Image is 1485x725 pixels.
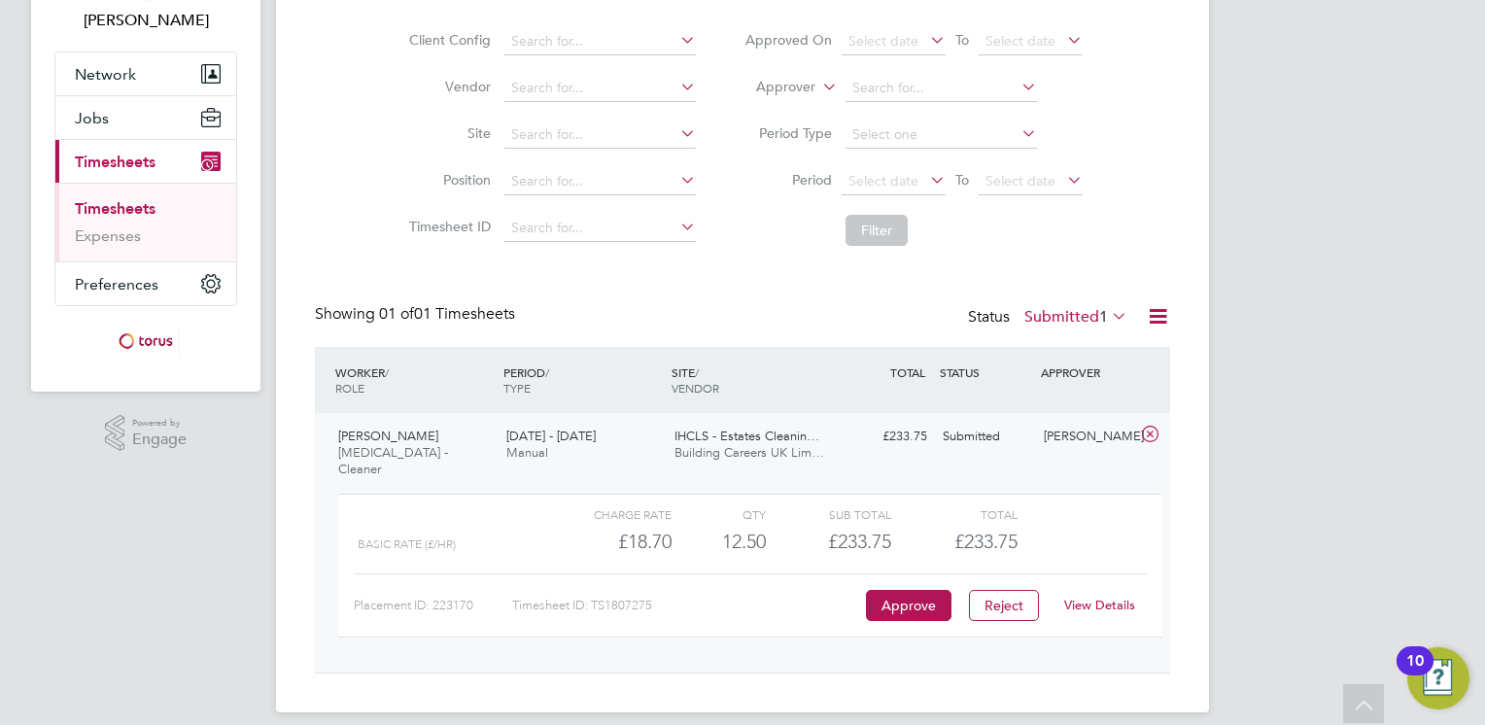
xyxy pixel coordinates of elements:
[848,32,918,50] span: Select date
[935,355,1036,390] div: STATUS
[846,121,1037,149] input: Select one
[969,590,1039,621] button: Reject
[672,502,766,526] div: QTY
[379,304,414,324] span: 01 of
[503,380,531,396] span: TYPE
[55,52,236,95] button: Network
[744,171,832,189] label: Period
[504,28,696,55] input: Search for...
[985,32,1055,50] span: Select date
[504,168,696,195] input: Search for...
[504,215,696,242] input: Search for...
[1036,421,1137,453] div: [PERSON_NAME]
[358,537,456,551] span: Basic Rate (£/HR)
[75,199,155,218] a: Timesheets
[846,215,908,246] button: Filter
[75,153,155,171] span: Timesheets
[403,218,491,235] label: Timesheet ID
[1064,597,1135,613] a: View Details
[1406,661,1424,686] div: 10
[848,172,918,190] span: Select date
[935,421,1036,453] div: Submitted
[403,171,491,189] label: Position
[891,502,1017,526] div: Total
[55,183,236,261] div: Timesheets
[354,590,512,621] div: Placement ID: 223170
[672,526,766,558] div: 12.50
[950,167,975,192] span: To
[546,526,672,558] div: £18.70
[744,124,832,142] label: Period Type
[379,304,515,324] span: 01 Timesheets
[75,275,158,293] span: Preferences
[834,421,935,453] div: £233.75
[695,364,699,380] span: /
[950,27,975,52] span: To
[54,326,237,357] a: Go to home page
[866,590,951,621] button: Approve
[890,364,925,380] span: TOTAL
[499,355,667,405] div: PERIOD
[1036,355,1137,390] div: APPROVER
[338,428,438,444] span: [PERSON_NAME]
[968,304,1131,331] div: Status
[766,526,891,558] div: £233.75
[132,415,187,432] span: Powered by
[403,31,491,49] label: Client Config
[315,304,519,325] div: Showing
[112,326,180,357] img: torus-logo-retina.png
[545,364,549,380] span: /
[504,75,696,102] input: Search for...
[744,31,832,49] label: Approved On
[385,364,389,380] span: /
[1099,307,1108,327] span: 1
[132,432,187,448] span: Engage
[75,65,136,84] span: Network
[667,355,835,405] div: SITE
[766,502,891,526] div: Sub Total
[504,121,696,149] input: Search for...
[1407,647,1469,709] button: Open Resource Center, 10 new notifications
[506,444,548,461] span: Manual
[75,109,109,127] span: Jobs
[728,78,815,97] label: Approver
[75,226,141,245] a: Expenses
[985,172,1055,190] span: Select date
[506,428,596,444] span: [DATE] - [DATE]
[55,262,236,305] button: Preferences
[403,78,491,95] label: Vendor
[1024,307,1127,327] label: Submitted
[674,444,824,461] span: Building Careers UK Lim…
[54,9,237,32] span: Paul Power
[846,75,1037,102] input: Search for...
[672,380,719,396] span: VENDOR
[338,444,448,477] span: [MEDICAL_DATA] - Cleaner
[55,96,236,139] button: Jobs
[105,415,188,452] a: Powered byEngage
[674,428,819,444] span: IHCLS - Estates Cleanin…
[330,355,499,405] div: WORKER
[954,530,1018,553] span: £233.75
[403,124,491,142] label: Site
[546,502,672,526] div: Charge rate
[512,590,861,621] div: Timesheet ID: TS1807275
[55,140,236,183] button: Timesheets
[335,380,364,396] span: ROLE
